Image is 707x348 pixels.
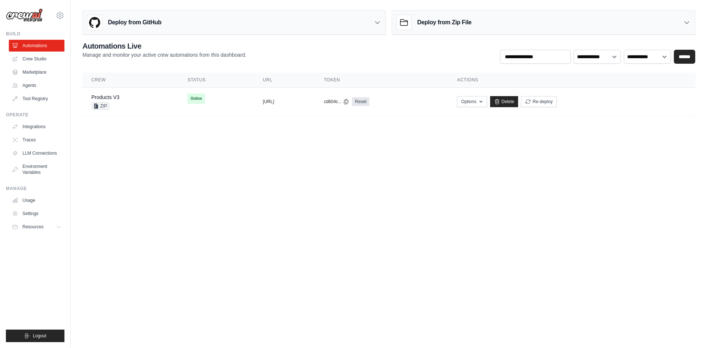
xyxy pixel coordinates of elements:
img: Logo [6,8,43,22]
span: Logout [33,333,46,339]
a: Settings [9,208,64,219]
button: Logout [6,330,64,342]
a: Automations [9,40,64,52]
button: Options [457,96,487,107]
div: Build [6,31,64,37]
h3: Deploy from GitHub [108,18,161,27]
th: Crew [82,73,179,88]
a: Traces [9,134,64,146]
th: Token [315,73,448,88]
a: LLM Connections [9,147,64,159]
button: cd604c... [324,99,349,105]
a: Crew Studio [9,53,64,65]
button: Resources [9,221,64,233]
a: Products V3 [91,94,119,100]
a: Agents [9,80,64,91]
a: Usage [9,194,64,206]
div: Manage [6,186,64,191]
button: Re-deploy [521,96,557,107]
a: Tool Registry [9,93,64,105]
a: Marketplace [9,66,64,78]
h2: Automations Live [82,41,246,51]
span: ZIP [91,102,109,110]
img: GitHub Logo [87,15,102,30]
div: Operate [6,112,64,118]
th: URL [254,73,315,88]
th: Actions [448,73,695,88]
a: Delete [490,96,518,107]
h3: Deploy from Zip File [417,18,471,27]
th: Status [179,73,254,88]
span: Online [187,94,205,104]
a: Integrations [9,121,64,133]
a: Reset [352,97,369,106]
span: Resources [22,224,43,230]
p: Manage and monitor your active crew automations from this dashboard. [82,51,246,59]
a: Environment Variables [9,161,64,178]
